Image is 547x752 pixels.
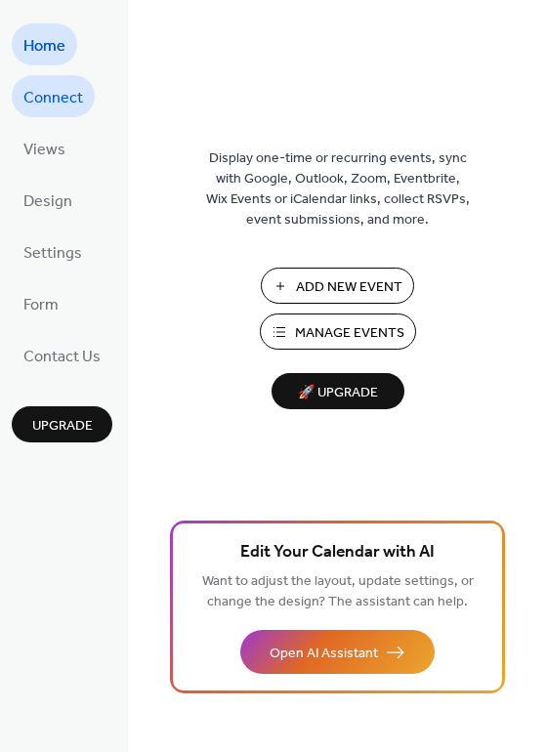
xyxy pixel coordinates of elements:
[12,230,94,272] a: Settings
[240,630,435,674] button: Open AI Assistant
[12,282,70,324] a: Form
[12,179,84,221] a: Design
[270,644,378,664] span: Open AI Assistant
[295,323,404,344] span: Manage Events
[23,135,65,165] span: Views
[12,75,95,117] a: Connect
[23,238,82,269] span: Settings
[12,127,77,169] a: Views
[23,83,83,113] span: Connect
[260,313,416,350] button: Manage Events
[272,373,404,409] button: 🚀 Upgrade
[12,406,112,442] button: Upgrade
[296,277,402,298] span: Add New Event
[283,380,393,406] span: 🚀 Upgrade
[23,187,72,217] span: Design
[261,268,414,304] button: Add New Event
[32,416,93,437] span: Upgrade
[202,568,474,615] span: Want to adjust the layout, update settings, or change the design? The assistant can help.
[240,539,435,566] span: Edit Your Calendar with AI
[23,31,65,62] span: Home
[12,23,77,65] a: Home
[206,148,470,230] span: Display one-time or recurring events, sync with Google, Outlook, Zoom, Eventbrite, Wix Events or ...
[12,334,112,376] a: Contact Us
[23,290,59,320] span: Form
[23,342,101,372] span: Contact Us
